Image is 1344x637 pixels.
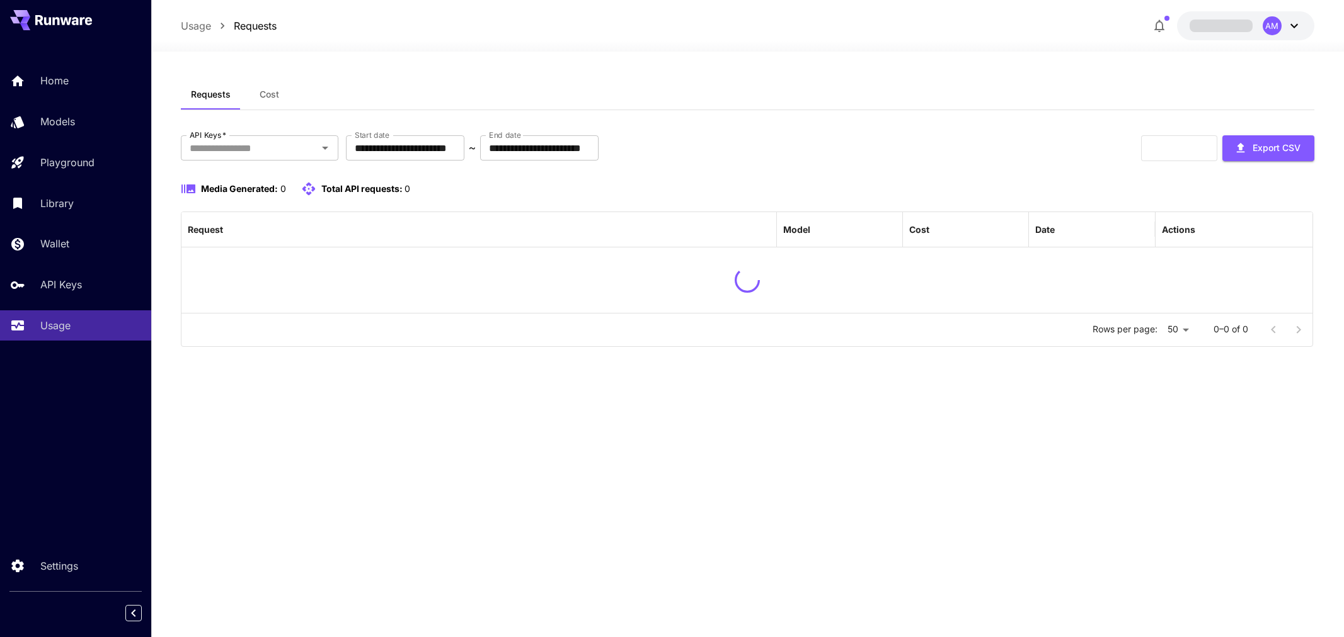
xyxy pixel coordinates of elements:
[234,18,277,33] a: Requests
[40,318,71,333] p: Usage
[40,114,75,129] p: Models
[783,224,810,235] div: Model
[405,183,410,194] span: 0
[40,196,74,211] p: Library
[1163,320,1193,339] div: 50
[1093,323,1157,335] p: Rows per page:
[40,155,95,170] p: Playground
[125,605,142,621] button: Collapse sidebar
[40,73,69,88] p: Home
[489,130,520,140] label: End date
[469,140,476,155] p: ~
[260,89,279,100] span: Cost
[190,130,226,140] label: API Keys
[135,602,151,624] div: Collapse sidebar
[1263,16,1282,35] div: AM
[1214,323,1248,335] p: 0–0 of 0
[40,277,82,292] p: API Keys
[191,89,231,100] span: Requests
[1222,135,1314,161] button: Export CSV
[40,558,78,573] p: Settings
[40,236,69,251] p: Wallet
[280,183,286,194] span: 0
[1162,224,1195,235] div: Actions
[181,18,211,33] a: Usage
[321,183,403,194] span: Total API requests:
[188,224,223,235] div: Request
[181,18,277,33] nav: breadcrumb
[355,130,389,140] label: Start date
[909,224,929,235] div: Cost
[1177,11,1314,40] button: AM
[1035,224,1055,235] div: Date
[316,139,334,157] button: Open
[201,183,278,194] span: Media Generated:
